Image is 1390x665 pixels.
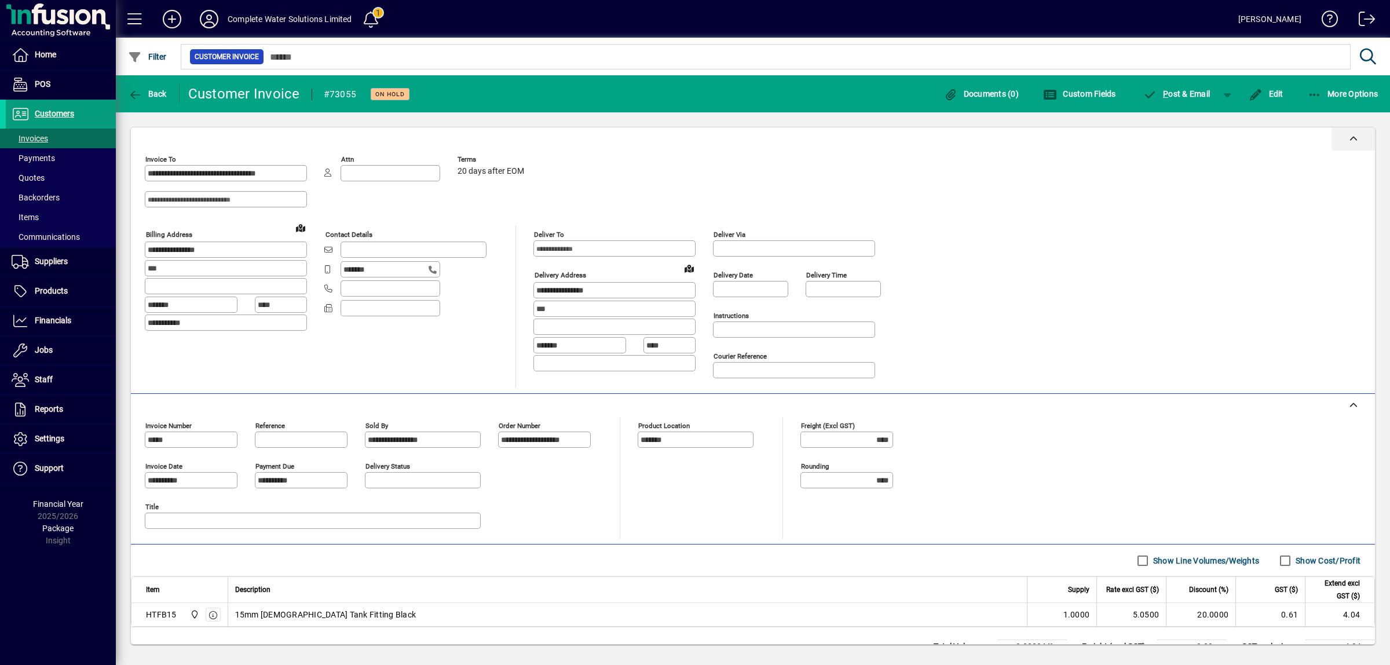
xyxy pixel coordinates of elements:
[1238,10,1301,28] div: [PERSON_NAME]
[458,156,527,163] span: Terms
[1305,640,1375,654] td: 4.04
[35,345,53,355] span: Jobs
[1293,555,1360,567] label: Show Cost/Profit
[375,90,405,98] span: On hold
[534,231,564,239] mat-label: Deliver To
[928,640,997,654] td: Total Volume
[1157,640,1227,654] td: 0.00
[153,9,191,30] button: Add
[6,454,116,483] a: Support
[499,422,540,430] mat-label: Order number
[714,231,745,239] mat-label: Deliver via
[6,148,116,168] a: Payments
[191,9,228,30] button: Profile
[1305,83,1381,104] button: More Options
[1063,609,1090,620] span: 1.0000
[35,316,71,325] span: Financials
[12,134,48,143] span: Invoices
[1312,577,1360,602] span: Extend excl GST ($)
[146,609,177,620] div: HTFB15
[1106,583,1159,596] span: Rate excl GST ($)
[146,583,160,596] span: Item
[1246,83,1286,104] button: Edit
[35,109,74,118] span: Customers
[6,227,116,247] a: Communications
[341,155,354,163] mat-label: Attn
[6,395,116,424] a: Reports
[806,271,847,279] mat-label: Delivery time
[997,640,1067,654] td: 0.0000 M³
[1143,89,1210,98] span: ost & Email
[125,46,170,67] button: Filter
[6,366,116,394] a: Staff
[12,193,60,202] span: Backorders
[714,271,753,279] mat-label: Delivery date
[1166,603,1235,626] td: 20.0000
[12,232,80,242] span: Communications
[35,257,68,266] span: Suppliers
[6,277,116,306] a: Products
[714,312,749,320] mat-label: Instructions
[33,499,83,509] span: Financial Year
[1104,609,1159,620] div: 5.0500
[714,352,767,360] mat-label: Courier Reference
[365,422,388,430] mat-label: Sold by
[35,463,64,473] span: Support
[1189,583,1228,596] span: Discount (%)
[6,336,116,365] a: Jobs
[1350,2,1376,40] a: Logout
[1163,89,1168,98] span: P
[12,173,45,182] span: Quotes
[291,218,310,237] a: View on map
[801,422,855,430] mat-label: Freight (excl GST)
[941,83,1022,104] button: Documents (0)
[1137,83,1216,104] button: Post & Email
[145,462,182,470] mat-label: Invoice date
[1313,2,1338,40] a: Knowledge Base
[116,83,180,104] app-page-header-button: Back
[35,375,53,384] span: Staff
[638,422,690,430] mat-label: Product location
[801,462,829,470] mat-label: Rounding
[324,85,357,104] div: #73055
[255,462,294,470] mat-label: Payment due
[6,306,116,335] a: Financials
[6,425,116,454] a: Settings
[6,247,116,276] a: Suppliers
[42,524,74,533] span: Package
[1043,89,1116,98] span: Custom Fields
[6,41,116,70] a: Home
[128,52,167,61] span: Filter
[35,50,56,59] span: Home
[6,188,116,207] a: Backorders
[35,79,50,89] span: POS
[1151,555,1259,567] label: Show Line Volumes/Weights
[12,213,39,222] span: Items
[235,609,416,620] span: 15mm [DEMOGRAPHIC_DATA] Tank Fitting Black
[1076,640,1157,654] td: Freight (excl GST)
[680,259,698,277] a: View on map
[145,155,176,163] mat-label: Invoice To
[1308,89,1378,98] span: More Options
[145,503,159,511] mat-label: Title
[187,608,200,621] span: Motueka
[458,167,524,176] span: 20 days after EOM
[943,89,1019,98] span: Documents (0)
[35,404,63,414] span: Reports
[195,51,259,63] span: Customer Invoice
[228,10,352,28] div: Complete Water Solutions Limited
[235,583,270,596] span: Description
[35,434,64,443] span: Settings
[1235,603,1305,626] td: 0.61
[128,89,167,98] span: Back
[125,83,170,104] button: Back
[255,422,285,430] mat-label: Reference
[6,168,116,188] a: Quotes
[6,207,116,227] a: Items
[1275,583,1298,596] span: GST ($)
[35,286,68,295] span: Products
[1040,83,1119,104] button: Custom Fields
[365,462,410,470] mat-label: Delivery status
[1068,583,1089,596] span: Supply
[12,154,55,163] span: Payments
